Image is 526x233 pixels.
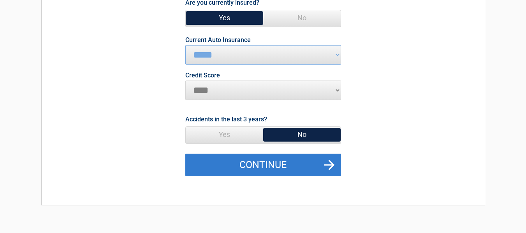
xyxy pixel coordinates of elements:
[185,154,341,176] button: Continue
[186,10,263,26] span: Yes
[185,37,251,43] label: Current Auto Insurance
[185,114,267,124] label: Accidents in the last 3 years?
[186,127,263,142] span: Yes
[263,10,341,26] span: No
[185,72,220,79] label: Credit Score
[263,127,341,142] span: No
